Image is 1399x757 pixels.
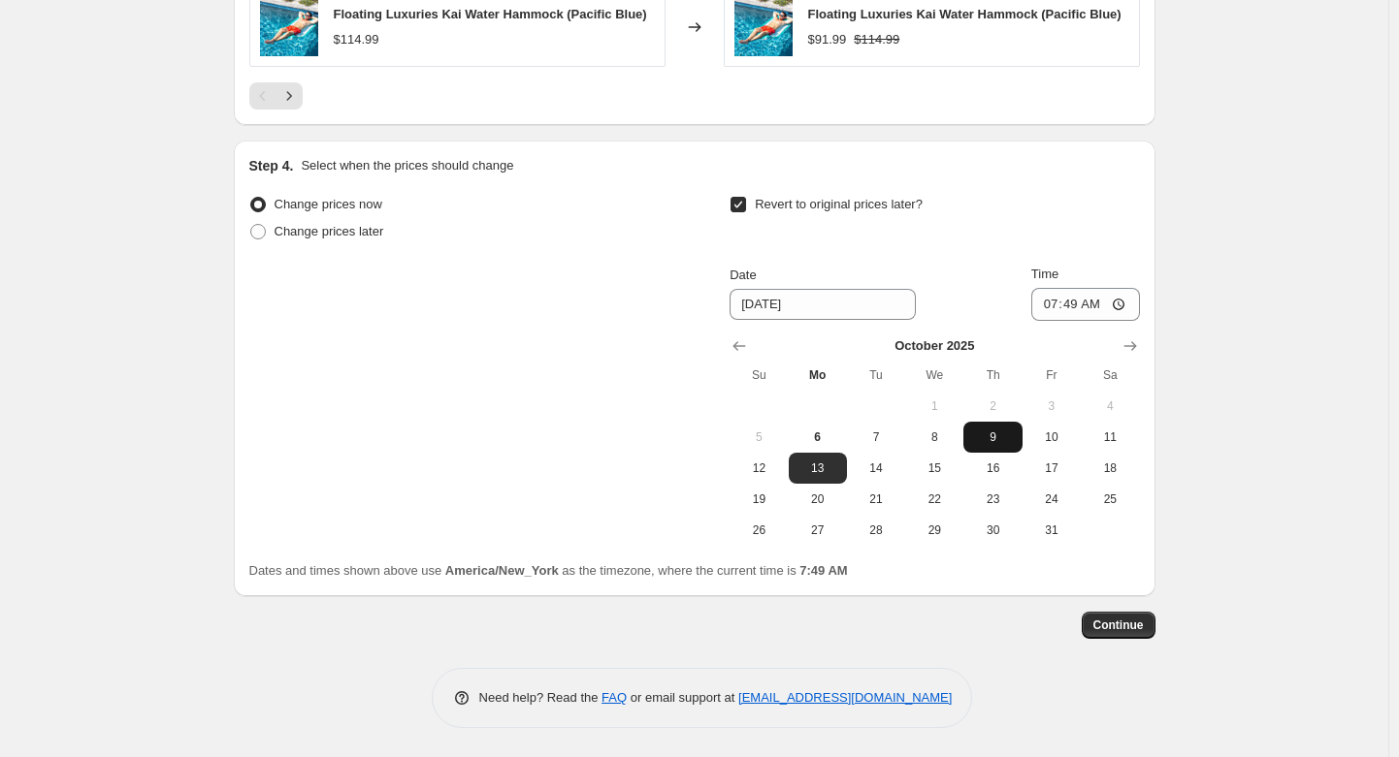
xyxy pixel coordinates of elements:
span: 27 [797,522,839,538]
span: 22 [913,491,956,507]
span: 8 [913,429,956,445]
button: Thursday October 9 2025 [963,422,1022,453]
button: Wednesday October 1 2025 [905,391,963,422]
button: Tuesday October 28 2025 [847,515,905,546]
button: Thursday October 2 2025 [963,391,1022,422]
span: 17 [1030,460,1073,476]
span: 28 [855,522,897,538]
span: 30 [971,522,1014,538]
input: 12:00 [1031,288,1140,321]
th: Monday [789,360,847,391]
span: Need help? Read the [479,690,602,705]
button: Sunday October 12 2025 [730,453,788,484]
th: Saturday [1081,360,1139,391]
span: 15 [913,460,956,476]
button: Show previous month, September 2025 [726,332,753,360]
span: Date [730,268,756,282]
button: Tuesday October 14 2025 [847,453,905,484]
a: FAQ [602,690,627,705]
button: Friday October 31 2025 [1023,515,1081,546]
span: 31 [1030,522,1073,538]
th: Tuesday [847,360,905,391]
div: $91.99 [808,30,847,49]
span: 29 [913,522,956,538]
span: Change prices now [275,197,382,211]
span: Fr [1030,367,1073,383]
span: 19 [737,491,780,507]
span: Dates and times shown above use as the timezone, where the current time is [249,563,848,578]
button: Wednesday October 29 2025 [905,515,963,546]
button: Show next month, November 2025 [1117,332,1144,360]
strike: $114.99 [854,30,899,49]
button: Wednesday October 15 2025 [905,453,963,484]
button: Sunday October 5 2025 [730,422,788,453]
button: Today Monday October 6 2025 [789,422,847,453]
span: 21 [855,491,897,507]
h2: Step 4. [249,156,294,175]
span: 23 [971,491,1014,507]
span: 20 [797,491,839,507]
span: 11 [1089,429,1131,445]
button: Saturday October 25 2025 [1081,484,1139,515]
button: Next [276,82,303,110]
input: 10/6/2025 [730,289,916,320]
button: Sunday October 19 2025 [730,484,788,515]
span: Time [1031,267,1058,281]
button: Monday October 20 2025 [789,484,847,515]
button: Monday October 27 2025 [789,515,847,546]
b: America/New_York [445,563,559,578]
span: 5 [737,429,780,445]
span: Mo [797,367,839,383]
span: 3 [1030,398,1073,414]
button: Continue [1082,612,1155,639]
span: 12 [737,460,780,476]
button: Sunday October 26 2025 [730,515,788,546]
button: Wednesday October 8 2025 [905,422,963,453]
span: 7 [855,429,897,445]
button: Monday October 13 2025 [789,453,847,484]
button: Wednesday October 22 2025 [905,484,963,515]
th: Thursday [963,360,1022,391]
th: Sunday [730,360,788,391]
span: or email support at [627,690,738,705]
button: Thursday October 16 2025 [963,453,1022,484]
span: Change prices later [275,224,384,238]
span: 18 [1089,460,1131,476]
span: 6 [797,429,839,445]
span: Tu [855,367,897,383]
button: Friday October 17 2025 [1023,453,1081,484]
span: 26 [737,522,780,538]
span: Su [737,367,780,383]
span: Th [971,367,1014,383]
span: 14 [855,460,897,476]
span: 13 [797,460,839,476]
button: Friday October 3 2025 [1023,391,1081,422]
button: Saturday October 18 2025 [1081,453,1139,484]
span: 25 [1089,491,1131,507]
nav: Pagination [249,82,303,110]
span: 24 [1030,491,1073,507]
span: Floating Luxuries Kai Water Hammock (Pacific Blue) [334,7,647,21]
button: Saturday October 11 2025 [1081,422,1139,453]
button: Tuesday October 21 2025 [847,484,905,515]
span: 2 [971,398,1014,414]
a: [EMAIL_ADDRESS][DOMAIN_NAME] [738,690,952,705]
span: 16 [971,460,1014,476]
button: Thursday October 23 2025 [963,484,1022,515]
span: Continue [1093,617,1144,633]
span: Revert to original prices later? [755,197,923,211]
button: Thursday October 30 2025 [963,515,1022,546]
span: 4 [1089,398,1131,414]
span: Floating Luxuries Kai Water Hammock (Pacific Blue) [808,7,1122,21]
span: We [913,367,956,383]
th: Friday [1023,360,1081,391]
button: Saturday October 4 2025 [1081,391,1139,422]
button: Friday October 24 2025 [1023,484,1081,515]
th: Wednesday [905,360,963,391]
span: 9 [971,429,1014,445]
button: Tuesday October 7 2025 [847,422,905,453]
div: $114.99 [334,30,379,49]
b: 7:49 AM [799,563,847,578]
button: Friday October 10 2025 [1023,422,1081,453]
p: Select when the prices should change [301,156,513,175]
